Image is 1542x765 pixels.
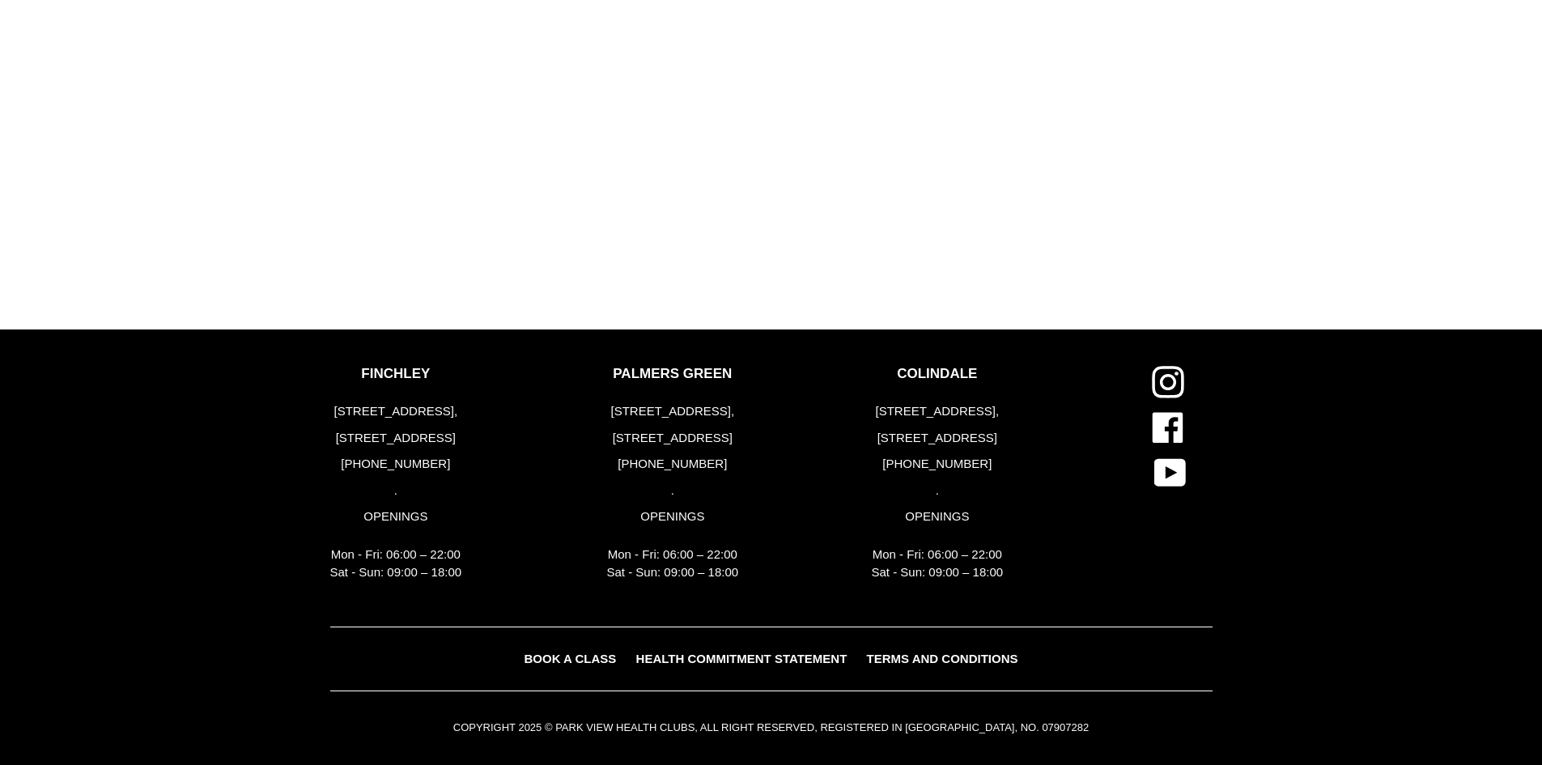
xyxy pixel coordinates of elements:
p: PALMERS GREEN [607,366,739,382]
p: . [607,482,739,500]
p: OPENINGS [607,508,739,526]
p: . [330,482,462,500]
p: [PHONE_NUMBER] [607,455,739,474]
p: FINCHLEY [330,366,462,382]
a: HEALTH COMMITMENT STATEMENT [628,648,856,671]
small: COPYRIGHT 2025 © PARK VIEW HEALTH CLUBS, ALL RIGHT RESERVED, REGISTERED IN [GEOGRAPHIC_DATA], NO.... [453,721,1089,733]
p: [STREET_ADDRESS] [872,429,1004,448]
p: [STREET_ADDRESS] [607,429,739,448]
p: . [872,482,1004,500]
span: HEALTH COMMITMENT STATEMENT [636,652,847,665]
p: [STREET_ADDRESS], [330,402,462,421]
p: [PHONE_NUMBER] [330,455,462,474]
p: Mon - Fri: 06:00 – 22:00 Sat - Sun: 09:00 – 18:00 [872,546,1004,582]
p: [STREET_ADDRESS], [872,402,1004,421]
p: [STREET_ADDRESS], [607,402,739,421]
p: Mon - Fri: 06:00 – 22:00 Sat - Sun: 09:00 – 18:00 [607,546,739,582]
span: BOOK A CLASS [524,652,616,665]
p: Mon - Fri: 06:00 – 22:00 Sat - Sun: 09:00 – 18:00 [330,546,462,582]
a: BOOK A CLASS [516,648,624,671]
span: TERMS AND CONDITIONS [867,652,1018,665]
p: [STREET_ADDRESS] [330,429,462,448]
p: COLINDALE [872,366,1004,382]
a: TERMS AND CONDITIONS [859,648,1026,671]
p: [PHONE_NUMBER] [872,455,1004,474]
p: OPENINGS [330,508,462,526]
p: OPENINGS [872,508,1004,526]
